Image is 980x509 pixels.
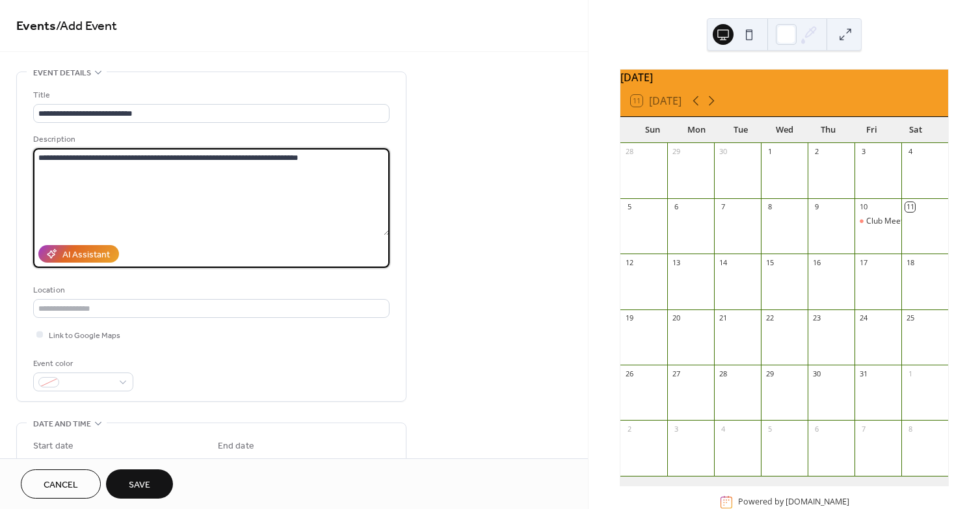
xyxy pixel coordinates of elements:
div: Sun [631,117,674,143]
div: 18 [905,257,915,267]
div: Sat [894,117,938,143]
div: 10 [858,202,868,212]
div: 23 [812,313,821,323]
a: Events [16,14,56,39]
span: Date [218,456,235,470]
button: Cancel [21,469,101,499]
div: 24 [858,313,868,323]
div: 3 [858,147,868,157]
div: 30 [812,369,821,378]
div: Mon [675,117,719,143]
div: 2 [624,424,634,434]
div: 20 [671,313,681,323]
div: 22 [765,313,775,323]
div: Tue [719,117,762,143]
div: 26 [624,369,634,378]
div: AI Assistant [62,248,110,262]
div: Thu [806,117,850,143]
div: Powered by [738,497,849,508]
div: Title [33,88,387,102]
div: Event color [33,357,131,371]
div: Club Meeting [854,216,901,227]
span: / Add Event [56,14,117,39]
span: Save [129,478,150,492]
div: Fri [850,117,894,143]
div: 5 [765,424,775,434]
button: AI Assistant [38,245,119,263]
span: Time [312,456,330,470]
div: 28 [624,147,634,157]
div: Club Meeting [866,216,914,227]
div: 13 [671,257,681,267]
span: Link to Google Maps [49,329,120,343]
div: 7 [718,202,728,212]
div: 30 [718,147,728,157]
span: Date [33,456,51,470]
div: 4 [718,424,728,434]
div: 7 [858,424,868,434]
span: Date and time [33,417,91,431]
span: Event details [33,66,91,80]
div: Wed [762,117,806,143]
div: 21 [718,313,728,323]
div: 1 [905,369,915,378]
div: 16 [812,257,821,267]
div: 11 [905,202,915,212]
div: Description [33,133,387,146]
div: 19 [624,313,634,323]
div: 15 [765,257,775,267]
div: End date [218,439,254,453]
div: 2 [812,147,821,157]
div: 8 [765,202,775,212]
div: 4 [905,147,915,157]
div: 1 [765,147,775,157]
div: 29 [765,369,775,378]
div: 5 [624,202,634,212]
div: 6 [812,424,821,434]
button: Save [106,469,173,499]
div: 17 [858,257,868,267]
div: 27 [671,369,681,378]
a: [DOMAIN_NAME] [786,497,849,508]
div: 3 [671,424,681,434]
div: 12 [624,257,634,267]
div: 9 [812,202,821,212]
div: 25 [905,313,915,323]
div: 14 [718,257,728,267]
div: 28 [718,369,728,378]
div: 29 [671,147,681,157]
span: Cancel [44,478,78,492]
span: Time [127,456,146,470]
div: Location [33,283,387,297]
div: Start date [33,439,73,453]
div: 8 [905,424,915,434]
div: 31 [858,369,868,378]
div: 6 [671,202,681,212]
div: [DATE] [620,70,948,85]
